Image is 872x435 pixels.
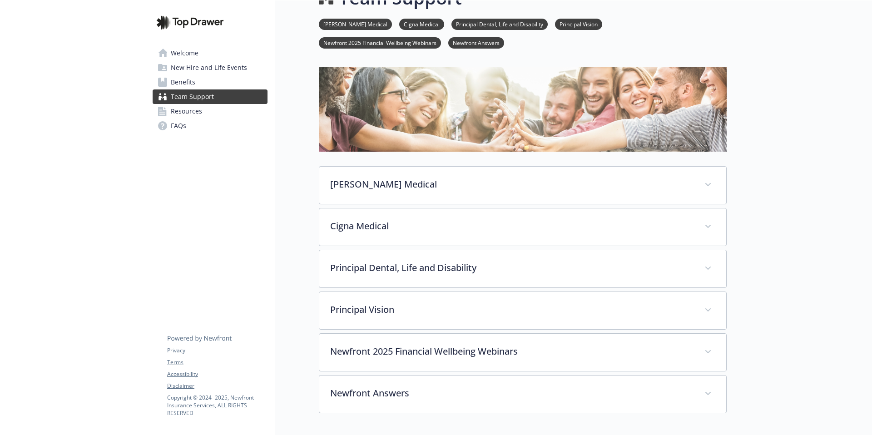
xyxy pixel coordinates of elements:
p: Copyright © 2024 - 2025 , Newfront Insurance Services, ALL RIGHTS RESERVED [167,394,267,417]
span: Welcome [171,46,198,60]
span: Resources [171,104,202,119]
p: Newfront Answers [330,386,694,400]
img: team support page banner [319,67,727,152]
a: Cigna Medical [399,20,444,28]
p: Newfront 2025 Financial Wellbeing Webinars [330,345,694,358]
a: FAQs [153,119,268,133]
a: Welcome [153,46,268,60]
div: Principal Vision [319,292,726,329]
div: [PERSON_NAME] Medical [319,167,726,204]
div: Principal Dental, Life and Disability [319,250,726,287]
a: Team Support [153,89,268,104]
a: Resources [153,104,268,119]
span: Benefits [171,75,195,89]
p: Principal Vision [330,303,694,316]
a: Disclaimer [167,382,267,390]
a: Newfront 2025 Financial Wellbeing Webinars [319,38,441,47]
a: New Hire and Life Events [153,60,268,75]
span: Team Support [171,89,214,104]
a: Principal Dental, Life and Disability [451,20,548,28]
a: Newfront Answers [448,38,504,47]
a: Accessibility [167,370,267,378]
a: [PERSON_NAME] Medical [319,20,392,28]
p: Principal Dental, Life and Disability [330,261,694,275]
span: New Hire and Life Events [171,60,247,75]
a: Privacy [167,346,267,355]
p: Cigna Medical [330,219,694,233]
a: Terms [167,358,267,366]
a: Principal Vision [555,20,602,28]
div: Cigna Medical [319,208,726,246]
a: Benefits [153,75,268,89]
div: Newfront Answers [319,376,726,413]
div: Newfront 2025 Financial Wellbeing Webinars [319,334,726,371]
p: [PERSON_NAME] Medical [330,178,694,191]
span: FAQs [171,119,186,133]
